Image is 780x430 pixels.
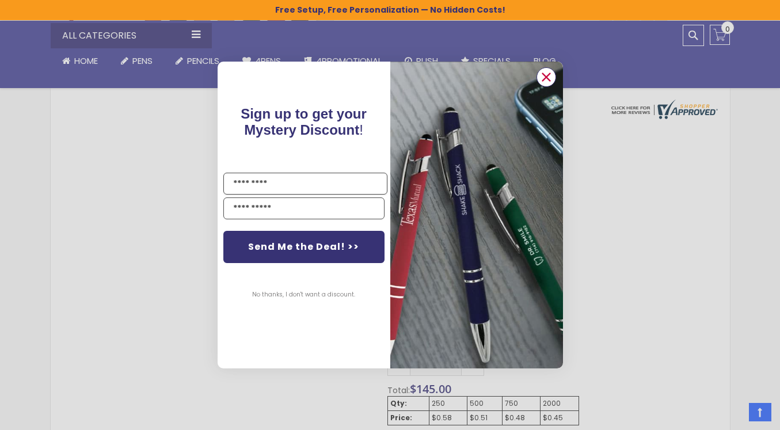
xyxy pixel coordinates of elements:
[223,231,385,263] button: Send Me the Deal! >>
[241,106,367,138] span: Sign up to get your Mystery Discount
[537,67,556,87] button: Close dialog
[246,280,361,309] button: No thanks, I don't want a discount.
[390,62,563,368] img: pop-up-image
[241,106,367,138] span: !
